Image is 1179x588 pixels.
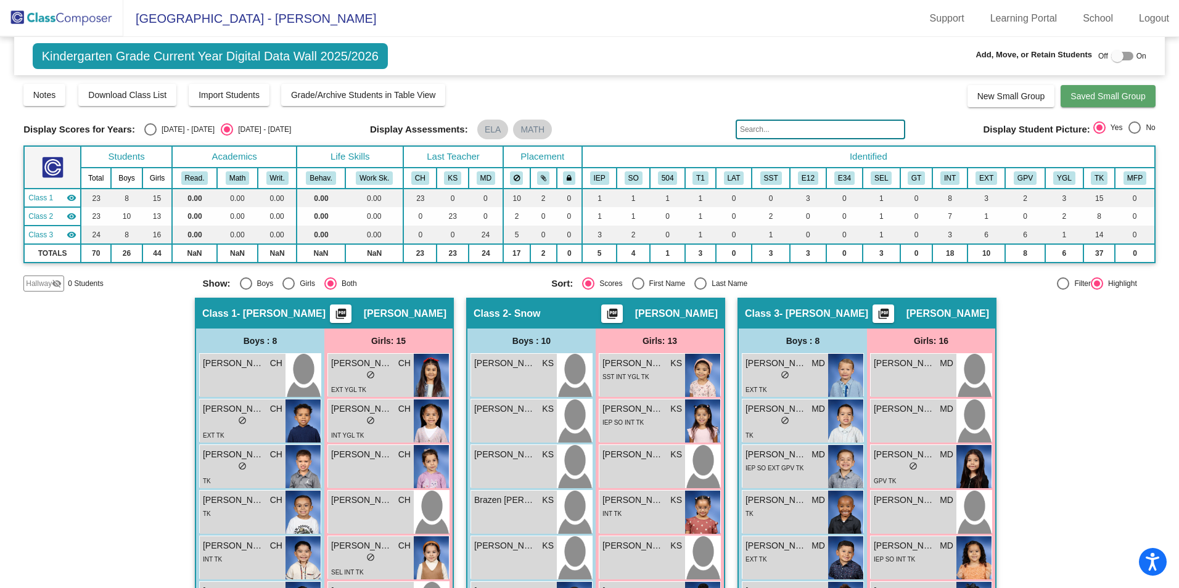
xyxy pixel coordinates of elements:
td: 3 [582,226,617,244]
td: 0.00 [217,207,258,226]
mat-radio-group: Select an option [144,123,291,136]
a: School [1073,9,1123,28]
td: 6 [1005,226,1045,244]
td: 18 [932,244,967,263]
span: - Snow [508,308,540,320]
button: Notes [23,84,66,106]
div: Both [337,278,357,289]
span: [PERSON_NAME] [203,448,265,461]
th: Mary Derifield [469,168,503,189]
button: INT [940,171,959,185]
span: [PERSON_NAME] [474,448,536,461]
button: Math [226,171,249,185]
span: KS [542,357,554,370]
td: 1 [863,207,900,226]
span: Off [1098,51,1108,62]
a: Logout [1129,9,1179,28]
td: 8 [111,189,142,207]
div: Girls: 15 [324,329,453,353]
span: Class 2 [474,308,508,320]
td: 0 [557,207,582,226]
th: Individualized Education Plan [582,168,617,189]
span: MD [940,357,953,370]
span: Download Class List [88,90,166,100]
th: Introvert [932,168,967,189]
td: 1 [582,207,617,226]
div: [DATE] - [DATE] [157,124,215,135]
td: 2 [530,244,557,263]
td: 23 [81,207,111,226]
td: 8 [932,189,967,207]
td: 24 [469,244,503,263]
th: Gifted and Talented [900,168,933,189]
span: CH [270,448,282,461]
td: 0.00 [345,226,404,244]
td: 14 [1083,226,1115,244]
th: Keep away students [503,168,530,189]
input: Search... [736,120,905,139]
div: Yes [1106,122,1123,133]
a: Support [920,9,974,28]
td: 0.00 [217,189,258,207]
td: 1 [685,189,715,207]
span: [PERSON_NAME] [474,402,536,415]
button: New Small Group [967,85,1055,107]
td: 37 [1083,244,1115,263]
mat-icon: visibility [67,211,76,221]
td: 0 [900,226,933,244]
span: [GEOGRAPHIC_DATA] - [PERSON_NAME] [123,9,376,28]
th: Total [81,168,111,189]
span: Kindergarten Grade Current Year Digital Data Wall 2025/2026 [33,43,388,69]
span: do_not_disturb_alt [781,416,789,425]
th: Life Skills [297,146,403,168]
th: Keep with students [530,168,557,189]
td: 15 [142,189,172,207]
span: EXT TK [746,386,767,393]
th: Boys [111,168,142,189]
td: 2 [1045,207,1083,226]
span: [PERSON_NAME] Day [746,448,807,461]
span: TK [746,432,754,439]
span: KS [542,402,554,415]
th: Extrovert [967,168,1006,189]
button: CH [411,171,429,185]
span: On [1136,51,1146,62]
mat-icon: visibility_off [52,279,62,288]
span: do_not_disturb_alt [238,416,247,425]
td: 0 [650,207,685,226]
mat-chip: MATH [513,120,552,139]
mat-radio-group: Select an option [551,277,891,290]
th: English Language Learner Level 3-4 [826,168,863,189]
button: Writ. [266,171,289,185]
td: Christy Hetland - Hetland [24,189,81,207]
td: 0 [530,207,557,226]
span: do_not_disturb_alt [366,416,375,425]
button: Behav. [306,171,335,185]
th: MFEP [1115,168,1155,189]
td: 7 [932,207,967,226]
button: SEL [871,171,892,185]
span: Hallway [26,278,52,289]
td: 0.00 [258,189,297,207]
td: 15 [1083,189,1115,207]
span: [PERSON_NAME] [602,357,664,370]
span: CH [270,357,282,370]
td: 0 [826,189,863,207]
span: CH [270,402,282,415]
button: Saved Small Group [1061,85,1155,107]
td: 2 [752,207,790,226]
span: Class 1 [202,308,237,320]
span: Add, Move, or Retain Students [976,49,1092,61]
button: T1 [692,171,709,185]
button: Print Students Details [601,304,623,323]
td: 23 [81,189,111,207]
th: Christy Hetland [403,168,437,189]
td: 1 [650,189,685,207]
th: Attended TK [1083,168,1115,189]
th: Kim Snow [437,168,469,189]
td: 26 [111,244,142,263]
td: 0 [900,244,933,263]
td: 6 [1045,244,1083,263]
td: 0 [403,207,437,226]
button: Print Students Details [873,304,894,323]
